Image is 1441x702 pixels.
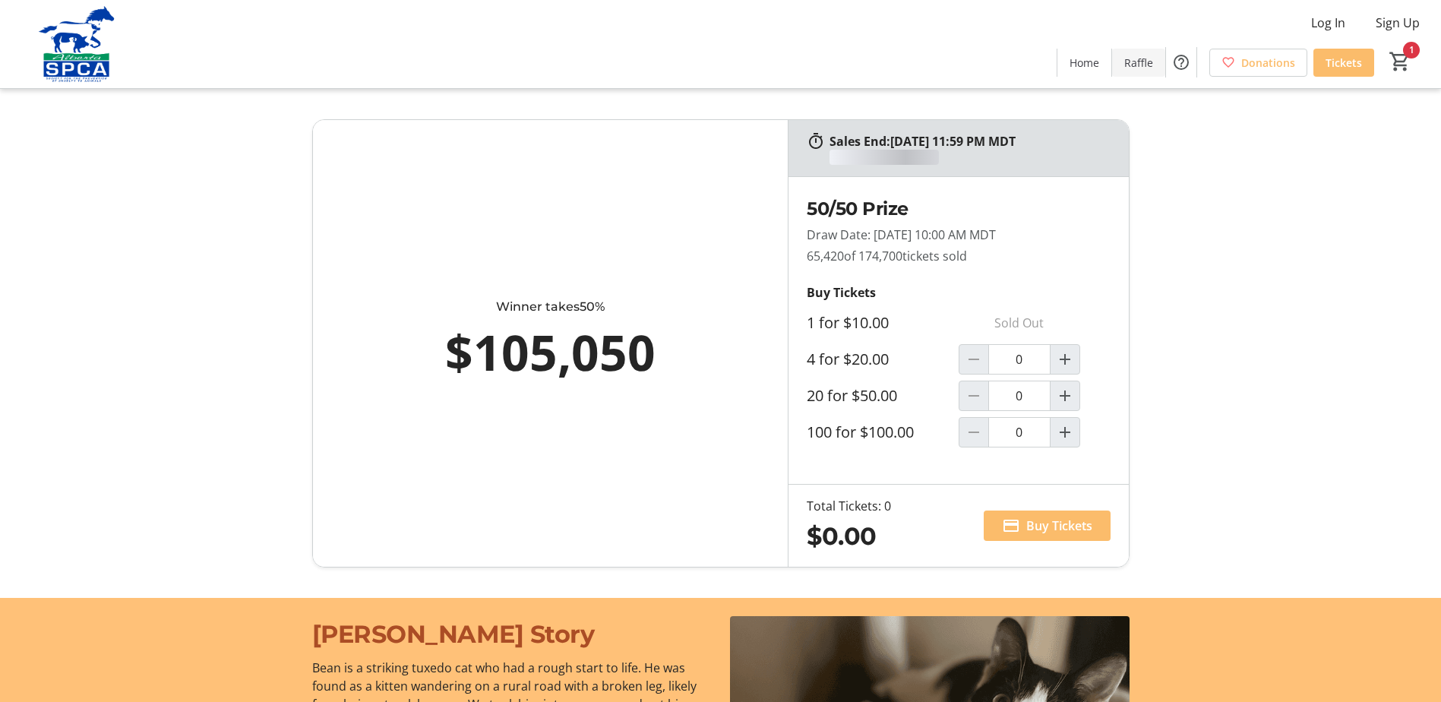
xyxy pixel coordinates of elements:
span: of 174,700 [844,248,902,264]
span: Raffle [1124,55,1153,71]
p: 65,420 tickets sold [807,247,1111,265]
a: Tickets [1313,49,1374,77]
span: 50% [580,299,605,314]
a: Donations [1209,49,1307,77]
label: 1 for $10.00 [807,314,889,332]
button: Sign Up [1364,11,1432,35]
span: Sales End: [830,133,890,150]
span: Sign Up [1376,14,1420,32]
button: Help [1166,47,1196,77]
span: Home [1070,55,1099,71]
strong: Buy Tickets [807,284,876,301]
button: Cart [1386,48,1414,75]
span: Log In [1311,14,1345,32]
p: Sold Out [959,308,1080,338]
div: $0.00 [807,518,891,555]
span: [DATE] 11:59 PM MDT [890,133,1016,150]
a: Home [1057,49,1111,77]
button: Buy Tickets [984,511,1111,541]
div: Total Tickets: 0 [807,497,891,515]
button: Log In [1299,11,1357,35]
span: Tickets [1326,55,1362,71]
a: Raffle [1112,49,1165,77]
div: Winner takes [380,298,722,316]
span: [PERSON_NAME] Story [312,619,595,649]
label: 100 for $100.00 [807,423,914,441]
span: Buy Tickets [1026,517,1092,535]
div: $105,050 [380,316,722,389]
button: Increment by one [1051,345,1079,374]
label: 4 for $20.00 [807,350,889,368]
label: 20 for $50.00 [807,387,897,405]
div: loading [830,150,939,165]
img: Alberta SPCA's Logo [9,6,144,82]
button: Increment by one [1051,381,1079,410]
p: Draw Date: [DATE] 10:00 AM MDT [807,226,1111,244]
h2: 50/50 Prize [807,195,1111,223]
button: Increment by one [1051,418,1079,447]
span: Donations [1241,55,1295,71]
